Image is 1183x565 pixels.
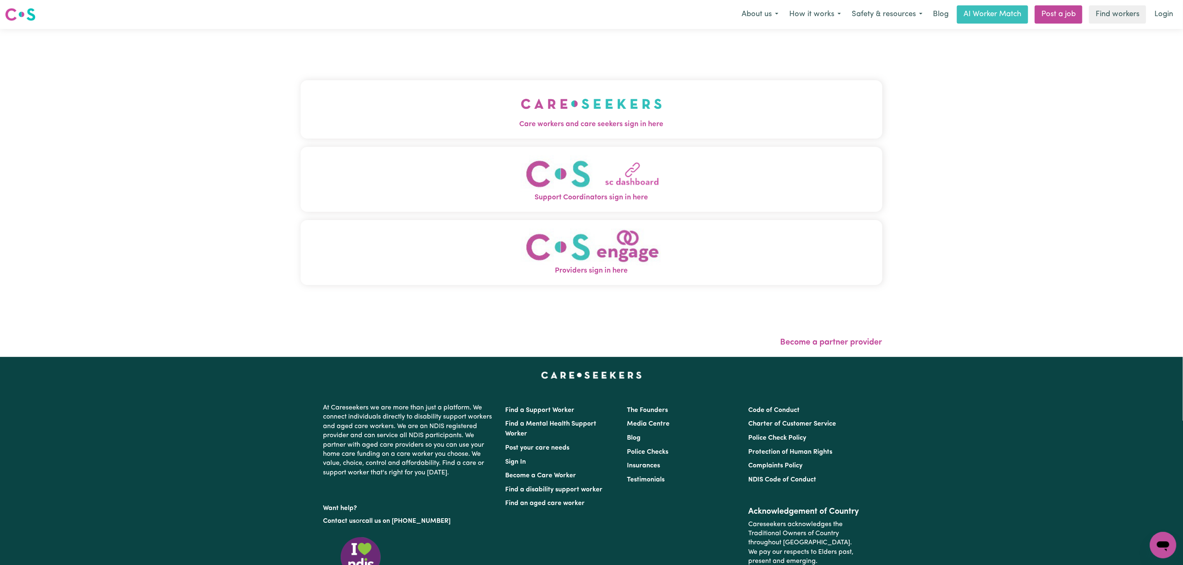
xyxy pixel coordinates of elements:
[301,192,882,203] span: Support Coordinators sign in here
[957,5,1028,24] a: AI Worker Match
[506,445,570,451] a: Post your care needs
[627,421,670,427] a: Media Centre
[301,266,882,276] span: Providers sign in here
[627,407,668,414] a: The Founders
[301,80,882,138] button: Care workers and care seekers sign in here
[362,518,451,524] a: call us on [PHONE_NUMBER]
[736,6,784,23] button: About us
[506,421,597,437] a: Find a Mental Health Support Worker
[506,500,585,507] a: Find an aged care worker
[5,5,36,24] a: Careseekers logo
[506,407,575,414] a: Find a Support Worker
[748,476,816,483] a: NDIS Code of Conduct
[781,338,882,347] a: Become a partner provider
[748,421,836,427] a: Charter of Customer Service
[627,462,660,469] a: Insurances
[1089,5,1146,24] a: Find workers
[506,486,603,493] a: Find a disability support worker
[506,459,526,465] a: Sign In
[323,513,496,529] p: or
[846,6,928,23] button: Safety & resources
[541,372,642,378] a: Careseekers home page
[627,435,641,441] a: Blog
[5,7,36,22] img: Careseekers logo
[748,449,832,455] a: Protection of Human Rights
[748,507,860,517] h2: Acknowledgement of Country
[748,462,802,469] a: Complaints Policy
[928,5,954,24] a: Blog
[301,119,882,130] span: Care workers and care seekers sign in here
[748,435,806,441] a: Police Check Policy
[1149,5,1178,24] a: Login
[323,500,496,513] p: Want help?
[323,400,496,481] p: At Careseekers we are more than just a platform. We connect individuals directly to disability su...
[748,407,800,414] a: Code of Conduct
[506,472,576,479] a: Become a Care Worker
[627,449,668,455] a: Police Checks
[301,147,882,212] button: Support Coordinators sign in here
[627,476,665,483] a: Testimonials
[784,6,846,23] button: How it works
[1035,5,1082,24] a: Post a job
[1150,532,1176,558] iframe: Button to launch messaging window, conversation in progress
[323,518,356,524] a: Contact us
[301,220,882,285] button: Providers sign in here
